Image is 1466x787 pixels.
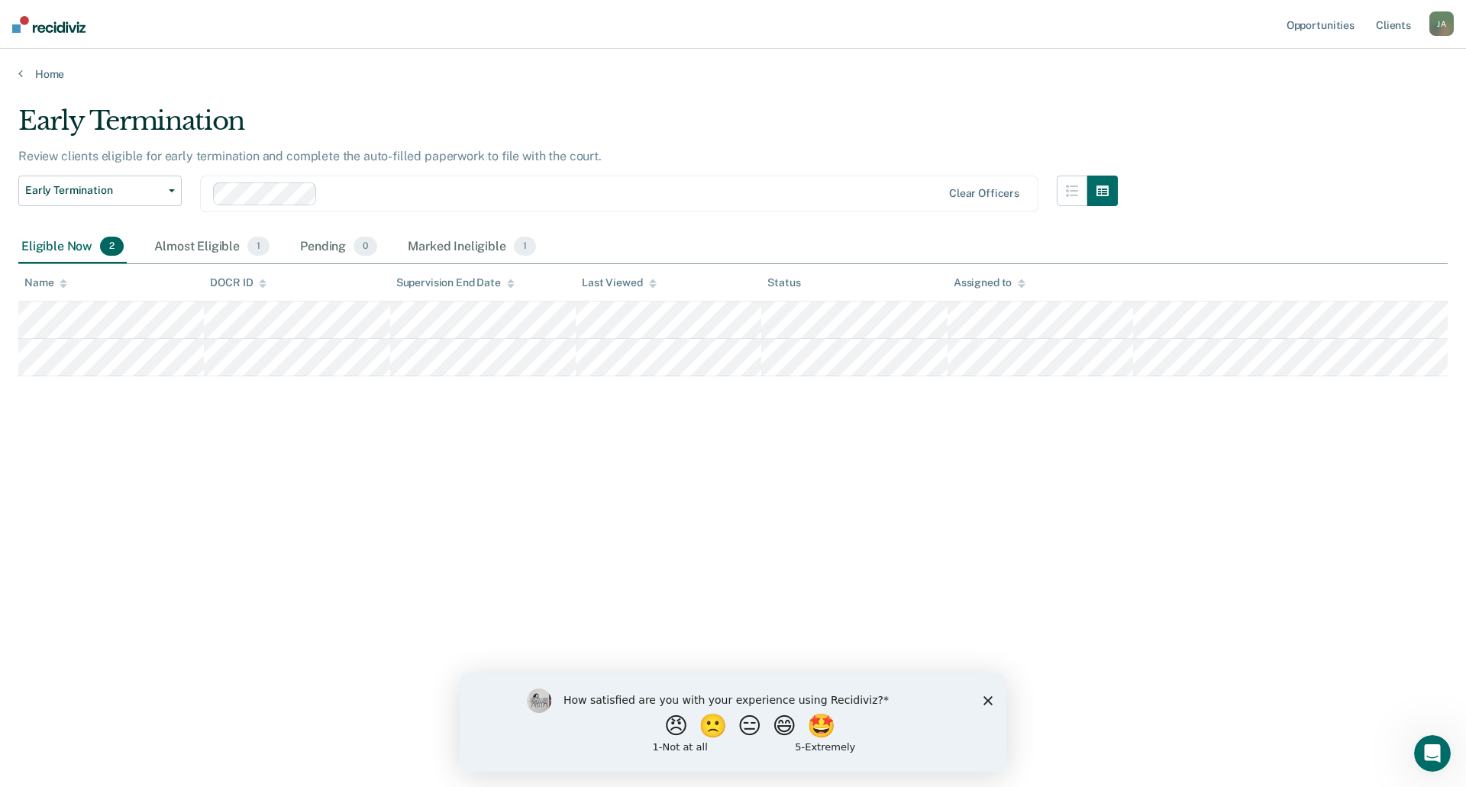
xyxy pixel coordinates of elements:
a: Home [18,67,1448,81]
div: Pending0 [297,231,380,264]
img: Recidiviz [12,16,86,33]
span: 0 [354,237,377,256]
p: Review clients eligible for early termination and complete the auto-filled paperwork to file with... [18,149,602,163]
div: DOCR ID [210,276,266,289]
iframe: Survey by Kim from Recidiviz [460,673,1006,772]
div: Name [24,276,67,289]
div: Assigned to [954,276,1025,289]
div: Status [767,276,800,289]
div: Eligible Now2 [18,231,127,264]
div: Early Termination [18,105,1118,149]
span: 1 [247,237,270,256]
div: Marked Ineligible1 [405,231,539,264]
button: JA [1429,11,1454,36]
span: 1 [514,237,536,256]
div: Clear officers [949,187,1019,200]
div: Supervision End Date [396,276,515,289]
div: Last Viewed [582,276,656,289]
iframe: Intercom live chat [1414,735,1451,772]
span: 2 [100,237,124,256]
div: Almost Eligible1 [151,231,273,264]
span: Early Termination [25,184,163,197]
button: Early Termination [18,176,182,206]
div: J A [1429,11,1454,36]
